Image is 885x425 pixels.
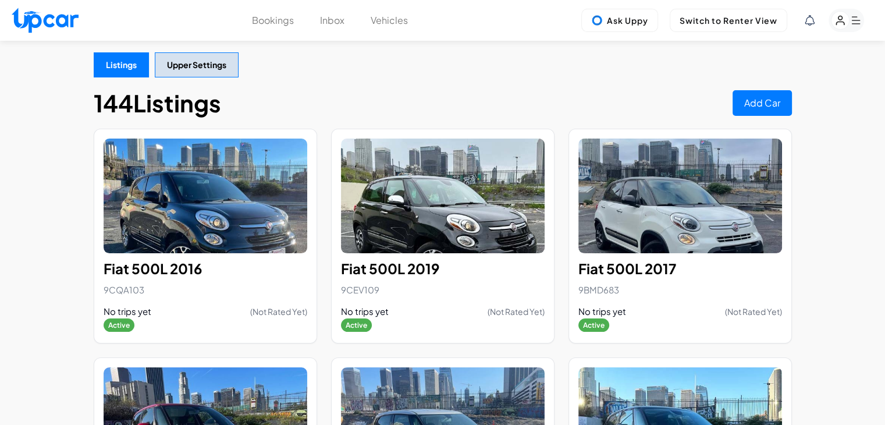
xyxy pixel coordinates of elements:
span: No trips yet [578,305,626,318]
span: Active [578,318,609,332]
img: Fiat 500L 2017 [578,139,782,253]
img: Fiat 500L 2016 [104,139,307,253]
h1: 144 Listings [94,89,221,117]
span: No trips yet [341,305,389,318]
h2: Fiat 500L 2019 [341,260,545,277]
h2: Fiat 500L 2016 [104,260,307,277]
button: Inbox [320,13,344,27]
span: Active [104,318,134,332]
h2: Fiat 500L 2017 [578,260,782,277]
button: Listings [94,52,149,77]
img: Upcar Logo [12,8,79,33]
p: 9CEV109 [341,282,545,298]
img: Uppy [591,15,603,26]
p: 9CQA103 [104,282,307,298]
button: Bookings [252,13,294,27]
img: Fiat 500L 2019 [341,139,545,253]
button: Vehicles [371,13,408,27]
span: No trips yet [104,305,151,318]
button: Upper Settings [155,52,239,77]
button: Ask Uppy [581,9,658,32]
span: (Not Rated Yet) [488,306,545,317]
span: Active [341,318,372,332]
p: 9BMD683 [578,282,782,298]
button: Switch to Renter View [670,9,787,32]
span: (Not Rated Yet) [250,306,307,317]
button: Add Car [733,90,792,116]
span: (Not Rated Yet) [725,306,782,317]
